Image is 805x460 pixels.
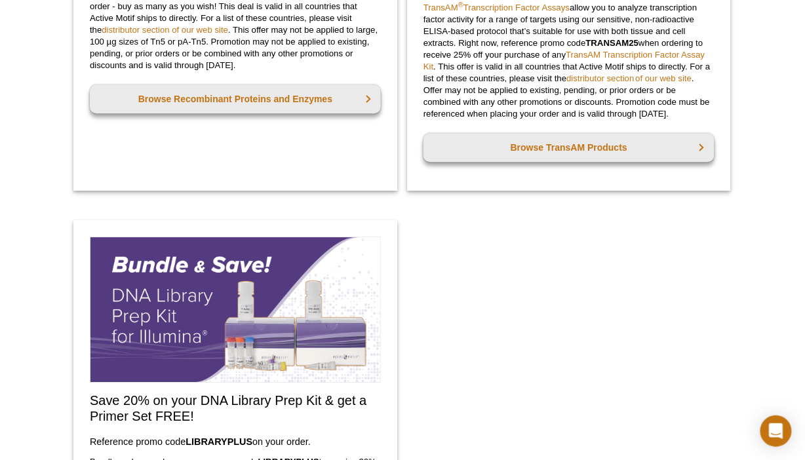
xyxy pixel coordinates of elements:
[90,237,381,383] img: Save on our DNA Library Prep Kit
[586,38,639,48] strong: TRANSAM25
[186,436,252,447] strong: LIBRARYPLUS
[90,393,381,424] h2: Save 20% on your DNA Library Prep Kit & get a Primer Set FREE!
[90,85,381,113] a: Browse Recombinant Proteins and Enzymes
[423,50,705,71] a: TransAM Transcription Factor Assay Kit
[423,3,570,12] a: TransAM®Transcription Factor Assays
[423,133,715,162] a: Browse TransAM Products
[423,2,715,120] p: allow you to analyze transcription factor activity for a range of targets using our sensitive, no...
[760,415,792,447] div: Open Intercom Messenger
[102,25,228,35] a: distributor section of our web site
[566,73,692,83] a: distributor section of our web site
[90,434,381,450] h3: Reference promo code on your order.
